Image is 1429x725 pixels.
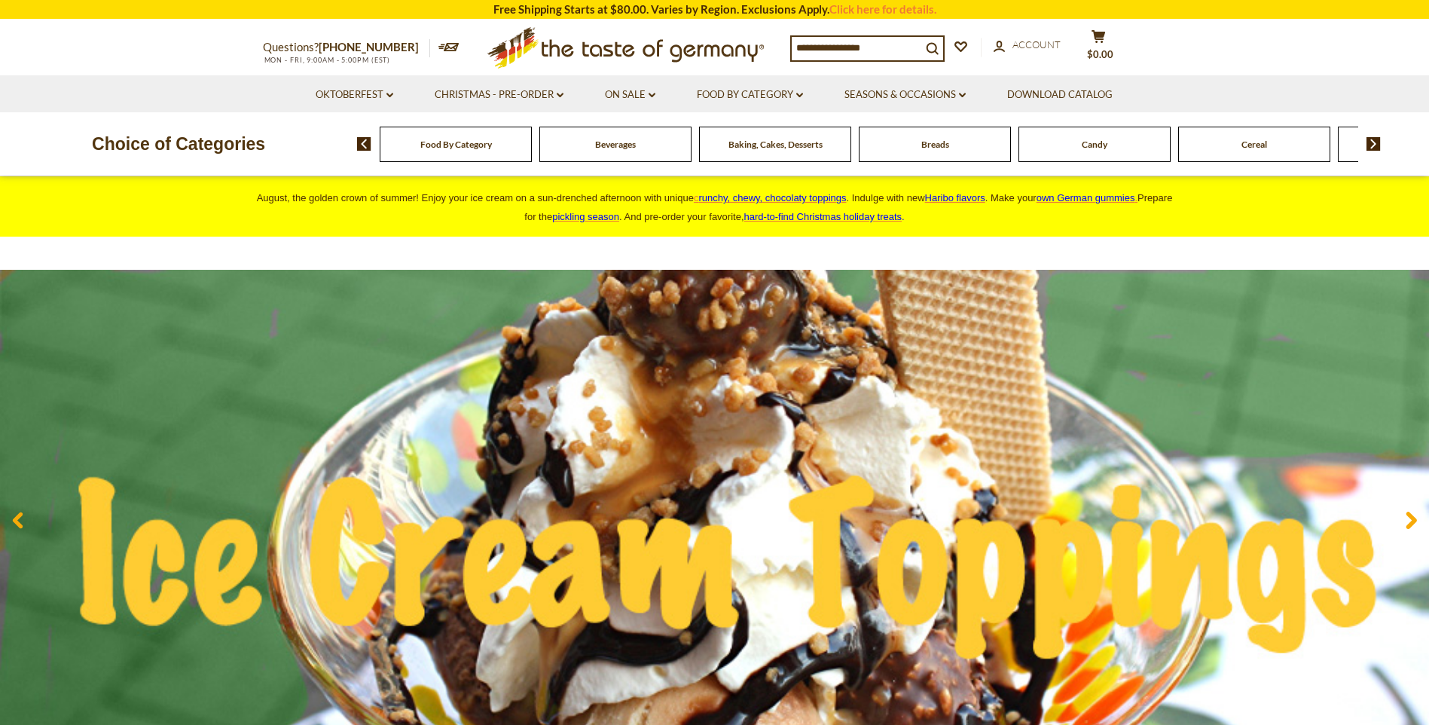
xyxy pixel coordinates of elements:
[257,192,1173,222] span: August, the golden crown of summer! Enjoy your ice cream on a sun-drenched afternoon with unique ...
[694,192,847,203] a: crunchy, chewy, chocolaty toppings
[357,137,371,151] img: previous arrow
[263,38,430,57] p: Questions?
[921,139,949,150] a: Breads
[728,139,823,150] a: Baking, Cakes, Desserts
[316,87,393,103] a: Oktoberfest
[1037,192,1137,203] a: own German gummies.
[1007,87,1113,103] a: Download Catalog
[1087,48,1113,60] span: $0.00
[420,139,492,150] a: Food By Category
[1241,139,1267,150] a: Cereal
[319,40,419,54] a: [PHONE_NUMBER]
[697,87,803,103] a: Food By Category
[1366,137,1381,151] img: next arrow
[829,2,936,16] a: Click here for details.
[435,87,563,103] a: Christmas - PRE-ORDER
[744,211,902,222] a: hard-to-find Christmas holiday treats
[744,211,905,222] span: .
[263,56,391,64] span: MON - FRI, 9:00AM - 5:00PM (EST)
[844,87,966,103] a: Seasons & Occasions
[925,192,985,203] a: Haribo flavors
[1076,29,1122,67] button: $0.00
[1012,38,1061,50] span: Account
[595,139,636,150] a: Beverages
[994,37,1061,54] a: Account
[1037,192,1135,203] span: own German gummies
[1082,139,1107,150] a: Candy
[552,211,619,222] a: pickling season
[605,87,655,103] a: On Sale
[698,192,846,203] span: runchy, chewy, chocolaty toppings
